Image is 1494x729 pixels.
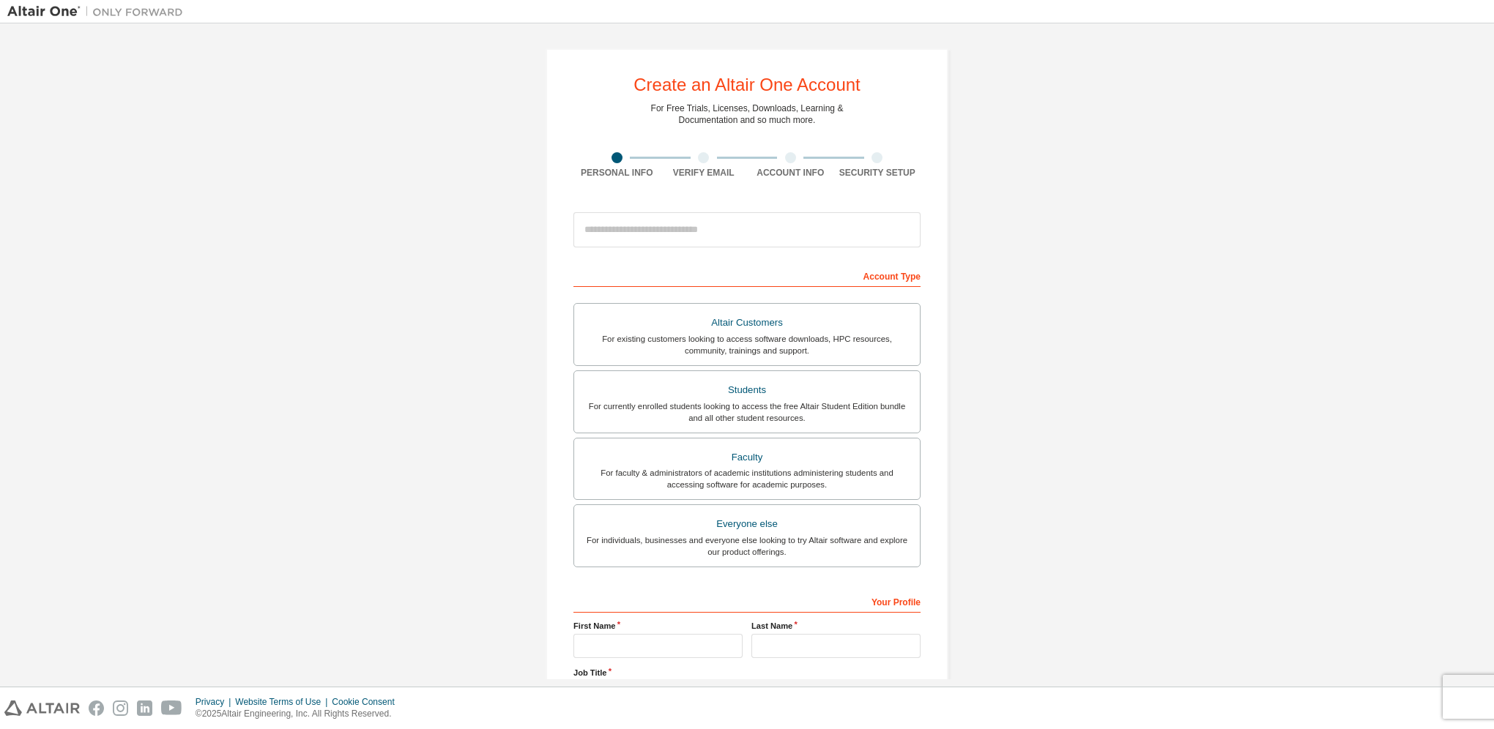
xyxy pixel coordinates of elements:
div: Your Profile [573,589,921,613]
div: Verify Email [661,167,748,179]
div: Students [583,380,911,400]
img: facebook.svg [89,700,104,716]
div: Cookie Consent [332,696,403,708]
label: First Name [573,620,743,632]
div: Website Terms of Use [235,696,332,708]
div: For faculty & administrators of academic institutions administering students and accessing softwa... [583,467,911,490]
img: youtube.svg [161,700,182,716]
div: For individuals, businesses and everyone else looking to try Altair software and explore our prod... [583,534,911,558]
label: Last Name [751,620,921,632]
div: Create an Altair One Account [633,76,861,94]
div: Personal Info [573,167,661,179]
p: © 2025 Altair Engineering, Inc. All Rights Reserved. [196,708,404,720]
div: Privacy [196,696,235,708]
img: Altair One [7,4,190,19]
div: For existing customers looking to access software downloads, HPC resources, community, trainings ... [583,333,911,356]
div: Security Setup [834,167,921,179]
img: altair_logo.svg [4,700,80,716]
label: Job Title [573,667,921,678]
div: Everyone else [583,514,911,534]
div: Account Info [747,167,834,179]
img: instagram.svg [113,700,128,716]
div: Account Type [573,263,921,287]
div: For currently enrolled students looking to access the free Altair Student Edition bundle and all ... [583,400,911,424]
div: Altair Customers [583,313,911,333]
div: For Free Trials, Licenses, Downloads, Learning & Documentation and so much more. [651,102,844,126]
img: linkedin.svg [137,700,152,716]
div: Faculty [583,447,911,468]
